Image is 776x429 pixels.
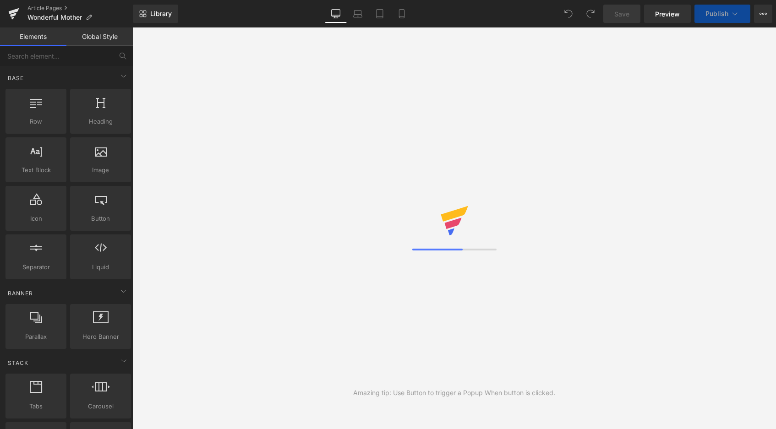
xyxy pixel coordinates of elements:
span: Preview [655,9,680,19]
span: Wonderful Mother [27,14,82,21]
a: New Library [133,5,178,23]
span: Separator [8,262,64,272]
button: More [754,5,772,23]
a: Laptop [347,5,369,23]
a: Desktop [325,5,347,23]
span: Icon [8,214,64,223]
a: Preview [644,5,691,23]
span: Parallax [8,332,64,342]
a: Global Style [66,27,133,46]
span: Text Block [8,165,64,175]
span: Carousel [73,402,128,411]
a: Tablet [369,5,391,23]
span: Button [73,214,128,223]
span: Image [73,165,128,175]
button: Redo [581,5,600,23]
span: Liquid [73,262,128,272]
a: Article Pages [27,5,133,12]
span: Row [8,117,64,126]
a: Mobile [391,5,413,23]
span: Tabs [8,402,64,411]
span: Library [150,10,172,18]
span: Heading [73,117,128,126]
span: Save [614,9,629,19]
span: Publish [705,10,728,17]
span: Base [7,74,25,82]
button: Undo [559,5,578,23]
span: Banner [7,289,34,298]
span: Hero Banner [73,332,128,342]
button: Publish [694,5,750,23]
div: Amazing tip: Use Button to trigger a Popup When button is clicked. [353,388,555,398]
span: Stack [7,358,29,367]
